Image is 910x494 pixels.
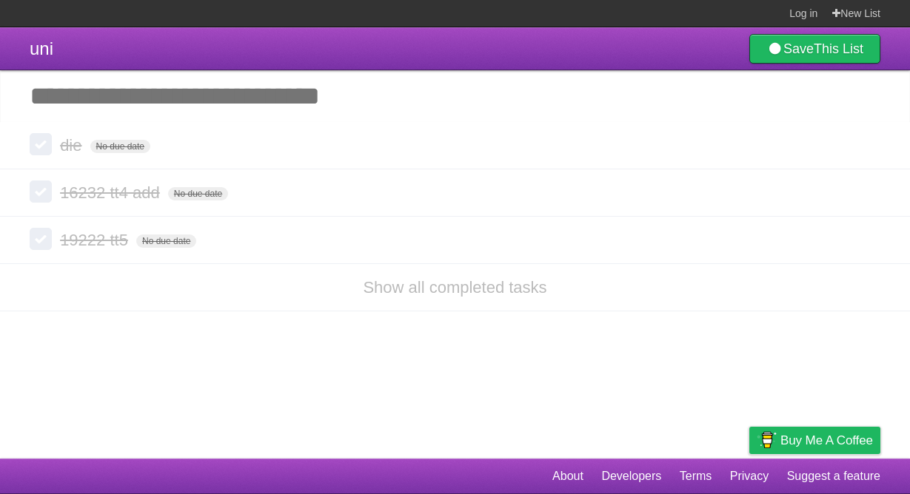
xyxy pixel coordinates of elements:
[90,140,150,153] span: No due date
[168,187,228,200] span: No due date
[552,462,583,490] a: About
[757,427,777,453] img: Buy me a coffee
[363,278,546,297] a: Show all completed tasks
[787,462,880,490] a: Suggest a feature
[730,462,769,490] a: Privacy
[30,133,52,155] label: Done
[749,427,880,454] a: Buy me a coffee
[136,234,196,248] span: No due date
[30,180,52,203] label: Done
[60,136,85,155] span: die
[30,38,53,58] span: uni
[30,228,52,250] label: Done
[814,41,863,56] b: This List
[780,427,873,453] span: Buy me a coffee
[601,462,661,490] a: Developers
[749,34,880,64] a: SaveThis List
[60,231,132,249] span: 19222 tt5
[60,183,164,202] span: 16232 tt4 add
[680,462,712,490] a: Terms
